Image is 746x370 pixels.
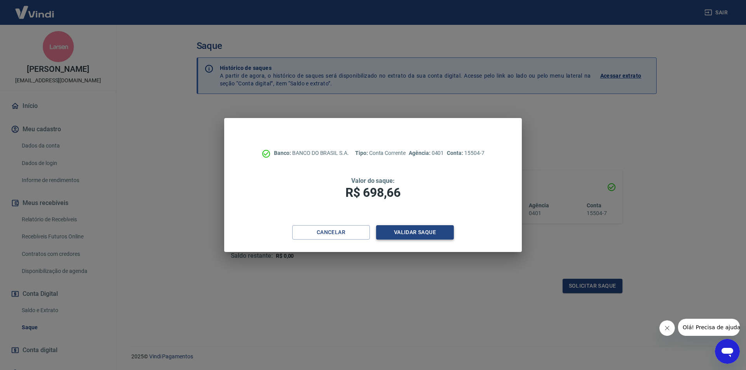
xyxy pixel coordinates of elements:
[5,5,65,12] span: Olá! Precisa de ajuda?
[409,150,432,156] span: Agência:
[409,149,444,157] p: 0401
[355,150,369,156] span: Tipo:
[659,320,675,336] iframe: Fechar mensagem
[292,225,370,240] button: Cancelar
[678,319,740,336] iframe: Mensagem da empresa
[351,177,395,184] span: Valor do saque:
[715,339,740,364] iframe: Botão para abrir a janela de mensagens
[447,149,484,157] p: 15504-7
[355,149,406,157] p: Conta Corrente
[447,150,464,156] span: Conta:
[376,225,454,240] button: Validar saque
[345,185,401,200] span: R$ 698,66
[274,150,292,156] span: Banco:
[274,149,349,157] p: BANCO DO BRASIL S.A.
